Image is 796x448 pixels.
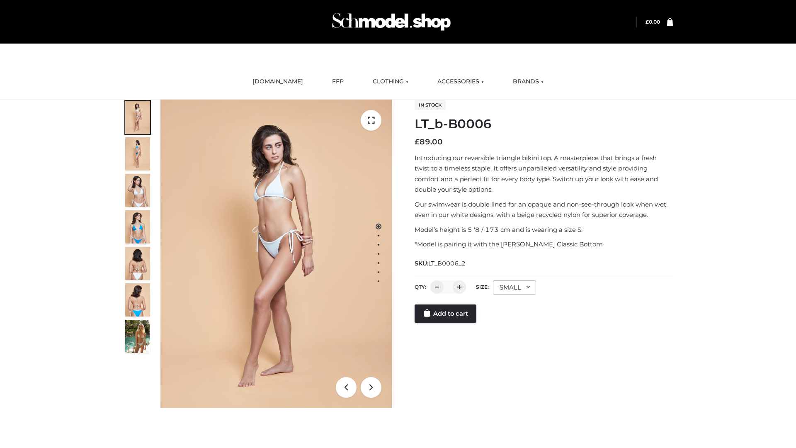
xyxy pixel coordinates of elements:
[415,137,443,146] bdi: 89.00
[493,280,536,295] div: SMALL
[326,73,350,91] a: FFP
[507,73,550,91] a: BRANDS
[415,117,673,131] h1: LT_b-B0006
[329,5,454,38] img: Schmodel Admin 964
[476,284,489,290] label: Size:
[125,283,150,317] img: ArielClassicBikiniTop_CloudNine_AzureSky_OW114ECO_8-scaled.jpg
[366,73,415,91] a: CLOTHING
[431,73,490,91] a: ACCESSORIES
[415,258,466,268] span: SKU:
[125,320,150,353] img: Arieltop_CloudNine_AzureSky2.jpg
[646,19,649,25] span: £
[125,174,150,207] img: ArielClassicBikiniTop_CloudNine_AzureSky_OW114ECO_3-scaled.jpg
[160,100,392,408] img: LT_b-B0006
[646,19,660,25] bdi: 0.00
[125,101,150,134] img: ArielClassicBikiniTop_CloudNine_AzureSky_OW114ECO_1-scaled.jpg
[415,100,446,110] span: In stock
[415,153,673,195] p: Introducing our reversible triangle bikini top. A masterpiece that brings a fresh twist to a time...
[415,239,673,250] p: *Model is pairing it with the [PERSON_NAME] Classic Bottom
[428,260,466,267] span: LT_B0006_2
[415,304,476,323] a: Add to cart
[646,19,660,25] a: £0.00
[125,137,150,170] img: ArielClassicBikiniTop_CloudNine_AzureSky_OW114ECO_2-scaled.jpg
[415,137,420,146] span: £
[125,210,150,243] img: ArielClassicBikiniTop_CloudNine_AzureSky_OW114ECO_4-scaled.jpg
[415,224,673,235] p: Model’s height is 5 ‘8 / 173 cm and is wearing a size S.
[125,247,150,280] img: ArielClassicBikiniTop_CloudNine_AzureSky_OW114ECO_7-scaled.jpg
[246,73,309,91] a: [DOMAIN_NAME]
[415,284,426,290] label: QTY:
[415,199,673,220] p: Our swimwear is double lined for an opaque and non-see-through look when wet, even in our white d...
